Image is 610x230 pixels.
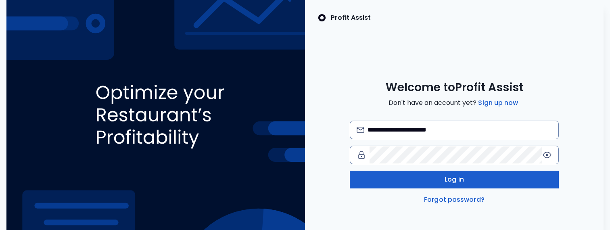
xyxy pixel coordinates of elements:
img: SpotOn Logo [318,13,326,23]
span: Welcome to Profit Assist [386,80,523,95]
span: Log in [445,175,464,184]
p: Profit Assist [331,13,371,23]
a: Sign up now [476,98,520,108]
img: email [357,127,364,133]
a: Forgot password? [422,195,486,205]
button: Log in [350,171,559,188]
span: Don't have an account yet? [389,98,520,108]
